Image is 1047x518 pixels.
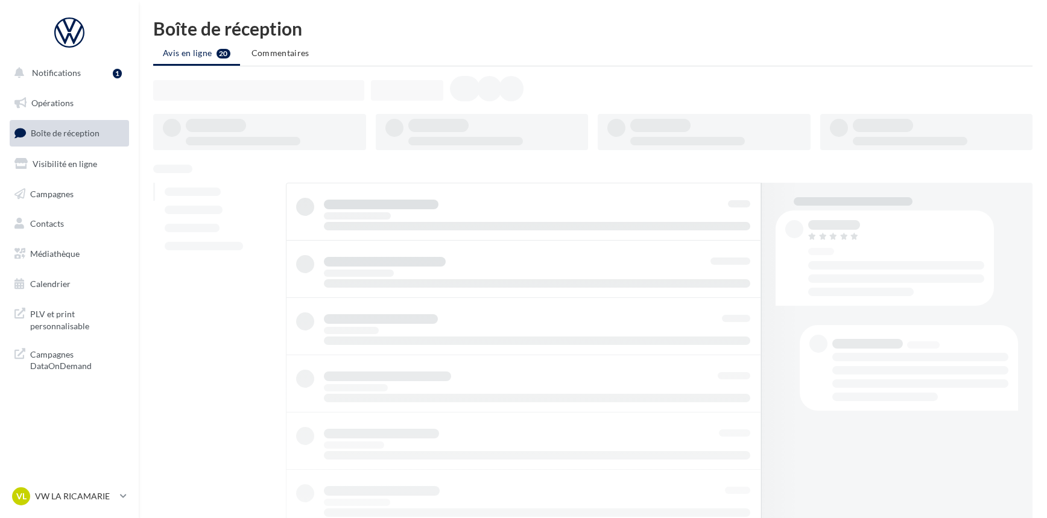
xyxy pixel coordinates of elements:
a: Médiathèque [7,241,131,267]
a: Boîte de réception [7,120,131,146]
button: Notifications 1 [7,60,127,86]
a: Campagnes [7,182,131,207]
a: Visibilité en ligne [7,151,131,177]
span: Notifications [32,68,81,78]
span: Campagnes [30,188,74,198]
div: Boîte de réception [153,19,1033,37]
span: Contacts [30,218,64,229]
div: 1 [113,69,122,78]
a: Contacts [7,211,131,236]
span: Médiathèque [30,248,80,259]
a: PLV et print personnalisable [7,301,131,336]
span: Visibilité en ligne [33,159,97,169]
a: Calendrier [7,271,131,297]
span: Opérations [31,98,74,108]
span: Campagnes DataOnDemand [30,346,124,372]
a: Campagnes DataOnDemand [7,341,131,377]
a: VL VW LA RICAMARIE [10,485,129,508]
p: VW LA RICAMARIE [35,490,115,502]
span: Commentaires [251,48,309,58]
span: PLV et print personnalisable [30,306,124,332]
span: Calendrier [30,279,71,289]
span: VL [16,490,27,502]
a: Opérations [7,90,131,116]
span: Boîte de réception [31,128,100,138]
